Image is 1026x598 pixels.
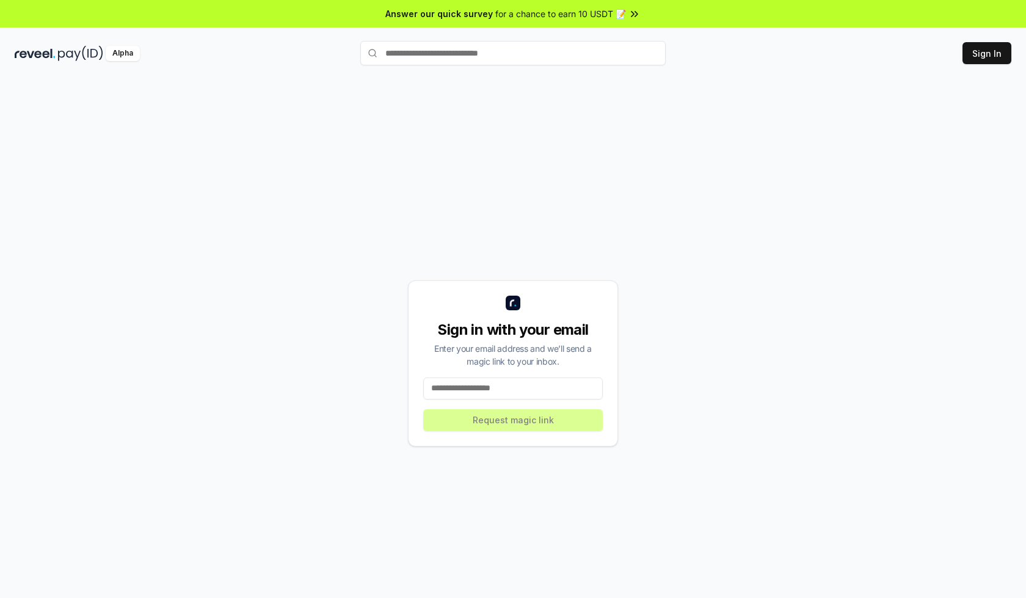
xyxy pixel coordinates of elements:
[962,42,1011,64] button: Sign In
[423,342,603,368] div: Enter your email address and we’ll send a magic link to your inbox.
[58,46,103,61] img: pay_id
[506,296,520,310] img: logo_small
[15,46,56,61] img: reveel_dark
[423,320,603,340] div: Sign in with your email
[385,7,493,20] span: Answer our quick survey
[495,7,626,20] span: for a chance to earn 10 USDT 📝
[106,46,140,61] div: Alpha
